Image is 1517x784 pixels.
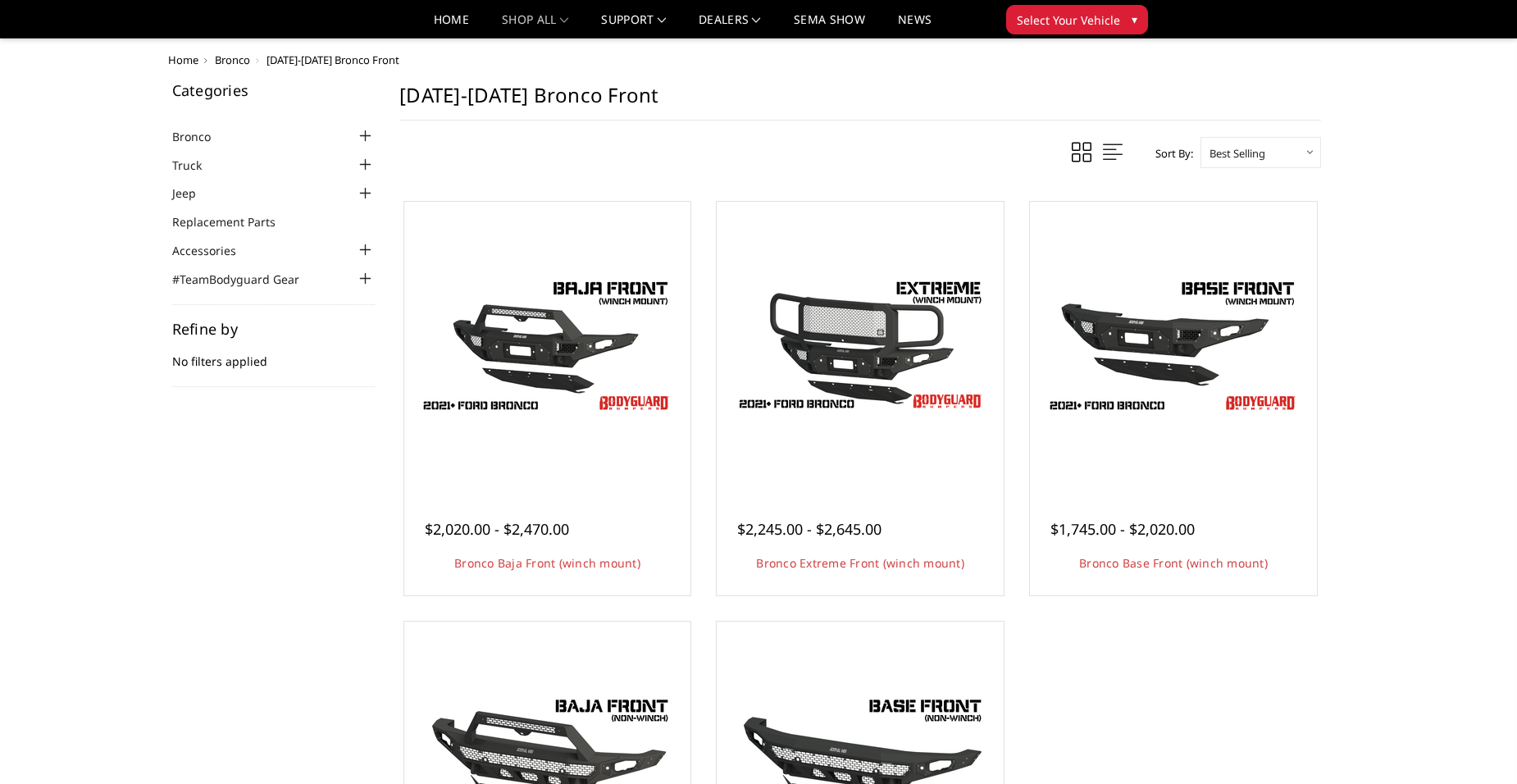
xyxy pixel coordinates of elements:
[172,321,376,336] h5: Refine by
[434,14,469,38] a: Home
[1132,11,1137,28] span: ▾
[172,185,216,202] a: Jeep
[172,213,296,230] a: Replacement Parts
[172,321,376,387] div: No filters applied
[172,83,376,98] h5: Categories
[172,128,231,145] a: Bronco
[168,52,198,67] a: Home
[172,157,222,174] a: Truck
[1146,141,1193,166] label: Sort By:
[425,519,569,539] span: $2,020.00 - $2,470.00
[172,242,257,259] a: Accessories
[1017,11,1120,29] span: Select Your Vehicle
[502,14,568,38] a: shop all
[399,83,1321,121] h1: [DATE]-[DATE] Bronco Front
[408,206,687,485] a: Bodyguard Ford Bronco Bronco Baja Front (winch mount)
[1006,5,1148,34] button: Select Your Vehicle
[601,14,666,38] a: Support
[266,52,399,67] span: [DATE]-[DATE] Bronco Front
[721,206,1000,485] a: Bronco Extreme Front (winch mount) Bronco Extreme Front (winch mount)
[1050,519,1195,539] span: $1,745.00 - $2,020.00
[1034,206,1313,485] a: Freedom Series - Bronco Base Front Bumper Bronco Base Front (winch mount)
[794,14,865,38] a: SEMA Show
[699,14,761,38] a: Dealers
[898,14,932,38] a: News
[1079,555,1268,571] a: Bronco Base Front (winch mount)
[172,271,320,288] a: #TeamBodyguard Gear
[737,519,881,539] span: $2,245.00 - $2,645.00
[756,555,964,571] a: Bronco Extreme Front (winch mount)
[454,555,640,571] a: Bronco Baja Front (winch mount)
[215,52,250,67] a: Bronco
